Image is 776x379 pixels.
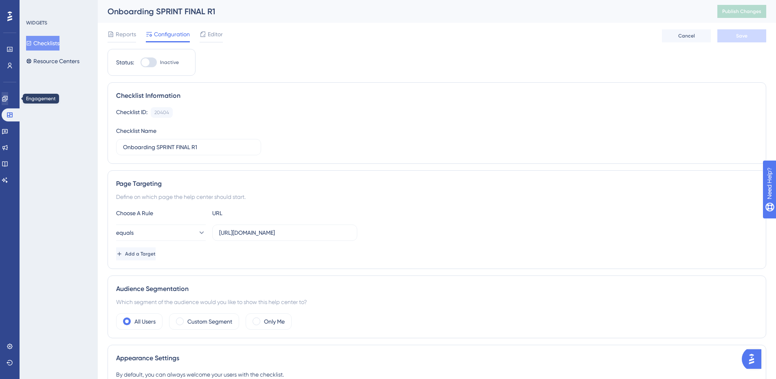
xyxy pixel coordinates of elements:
[26,54,79,68] button: Resource Centers
[116,225,206,241] button: equals
[717,5,766,18] button: Publish Changes
[116,57,134,67] div: Status:
[26,20,47,26] div: WIDGETS
[116,107,147,118] div: Checklist ID:
[116,179,758,189] div: Page Targeting
[154,109,169,116] div: 20404
[208,29,223,39] span: Editor
[736,33,747,39] span: Save
[116,208,206,218] div: Choose A Rule
[160,59,179,66] span: Inactive
[19,2,51,12] span: Need Help?
[116,192,758,202] div: Define on which page the help center should start.
[219,228,350,237] input: yourwebsite.com/path
[26,36,59,51] button: Checklists
[717,29,766,42] button: Save
[742,347,766,371] iframe: UserGuiding AI Assistant Launcher
[116,247,156,260] button: Add a Target
[116,353,758,363] div: Appearance Settings
[187,317,232,326] label: Custom Segment
[722,8,761,15] span: Publish Changes
[116,91,758,101] div: Checklist Information
[108,6,697,17] div: Onboarding SPRINT FINAL R1
[212,208,302,218] div: URL
[116,284,758,294] div: Audience Segmentation
[134,317,156,326] label: All Users
[154,29,190,39] span: Configuration
[264,317,285,326] label: Only Me
[125,251,156,257] span: Add a Target
[116,126,156,136] div: Checklist Name
[116,29,136,39] span: Reports
[123,143,254,152] input: Type your Checklist name
[116,297,758,307] div: Which segment of the audience would you like to show this help center to?
[662,29,711,42] button: Cancel
[116,228,134,238] span: equals
[678,33,695,39] span: Cancel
